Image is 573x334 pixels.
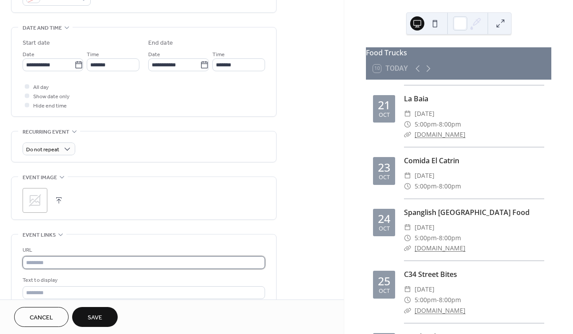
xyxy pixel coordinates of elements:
div: Comida El Catrin [404,155,544,166]
span: [DATE] [415,284,435,295]
span: 8:00pm [439,233,461,243]
div: ​ [404,222,411,233]
a: [DOMAIN_NAME] [415,130,465,138]
span: All day [33,83,49,92]
div: 23 [378,162,390,173]
span: - [437,233,439,243]
span: 8:00pm [439,181,461,192]
span: [DATE] [415,222,435,233]
a: [DOMAIN_NAME] [415,244,465,252]
div: 21 [378,100,390,111]
div: ​ [404,243,411,253]
span: Time [212,50,225,59]
div: ​ [404,119,411,130]
a: C34 Street Bites [404,269,457,279]
div: ​ [404,284,411,295]
div: ; [23,188,47,213]
div: ​ [404,108,411,119]
span: Save [88,313,102,322]
span: Event image [23,173,57,182]
div: Oct [379,112,390,118]
span: Do not repeat [26,145,59,155]
div: URL [23,246,263,255]
span: Hide end time [33,101,67,111]
div: Food Trucks [366,47,551,58]
span: Recurring event [23,127,69,137]
span: Event links [23,230,56,240]
span: Time [87,50,99,59]
span: Cancel [30,313,53,322]
a: Spanglish [GEOGRAPHIC_DATA] Food [404,207,530,217]
a: La Baia [404,94,428,104]
span: - [437,295,439,305]
div: ​ [404,181,411,192]
div: ​ [404,170,411,181]
div: End date [148,38,173,48]
button: Cancel [14,307,69,327]
span: 5:00pm [415,181,437,192]
div: ​ [404,305,411,316]
div: Oct [379,226,390,232]
span: 8:00pm [439,119,461,130]
span: Show date only [33,92,69,101]
span: Date and time [23,23,62,33]
span: [DATE] [415,170,435,181]
span: Date [148,50,160,59]
div: Oct [379,175,390,180]
span: - [437,181,439,192]
div: Text to display [23,276,263,285]
div: Start date [23,38,50,48]
div: 24 [378,213,390,224]
div: ​ [404,233,411,243]
span: - [437,119,439,130]
div: 25 [378,276,390,287]
div: Oct [379,288,390,294]
button: Save [72,307,118,327]
span: 5:00pm [415,233,437,243]
span: 5:00pm [415,119,437,130]
div: ​ [404,295,411,305]
span: 8:00pm [439,295,461,305]
span: Date [23,50,35,59]
a: [DOMAIN_NAME] [415,306,465,315]
div: ​ [404,129,411,140]
span: [DATE] [415,108,435,119]
span: 5:00pm [415,295,437,305]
